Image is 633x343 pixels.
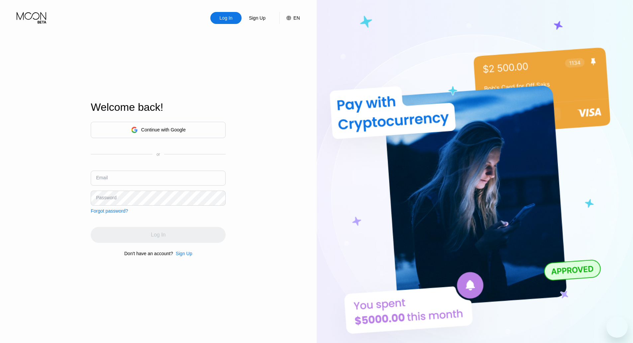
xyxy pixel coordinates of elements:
[91,208,128,214] div: Forgot password?
[242,12,273,24] div: Sign Up
[210,12,242,24] div: Log In
[176,251,192,256] div: Sign Up
[157,152,160,157] div: or
[124,251,173,256] div: Don't have an account?
[293,15,300,21] div: EN
[173,251,192,256] div: Sign Up
[141,127,186,132] div: Continue with Google
[279,12,300,24] div: EN
[219,15,233,21] div: Log In
[606,316,628,338] iframe: Bouton de lancement de la fenêtre de messagerie
[91,101,226,113] div: Welcome back!
[91,122,226,138] div: Continue with Google
[248,15,266,21] div: Sign Up
[96,195,116,200] div: Password
[96,175,108,180] div: Email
